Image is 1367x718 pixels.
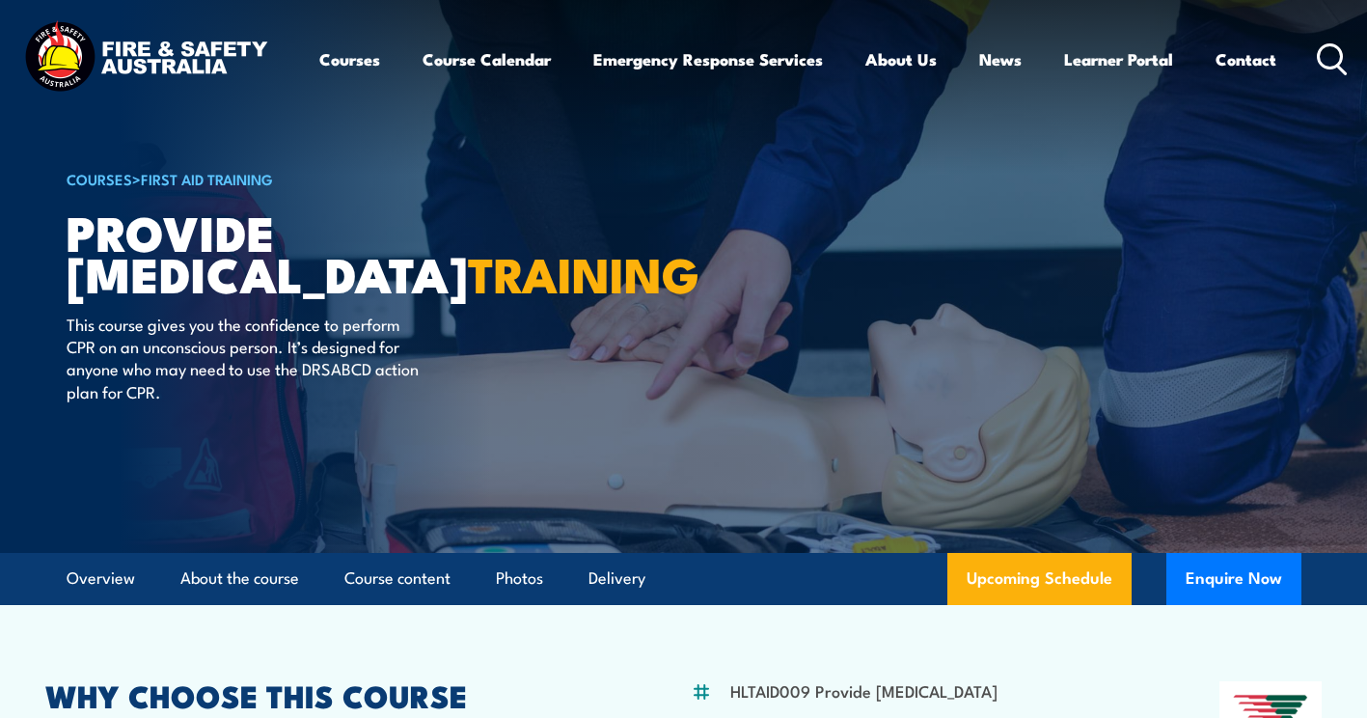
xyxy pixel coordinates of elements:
[67,168,132,189] a: COURSES
[1064,34,1173,85] a: Learner Portal
[588,553,645,604] a: Delivery
[730,679,998,702] li: HLTAID009 Provide [MEDICAL_DATA]
[593,34,823,85] a: Emergency Response Services
[468,235,699,310] strong: TRAINING
[947,553,1132,605] a: Upcoming Schedule
[865,34,937,85] a: About Us
[344,553,451,604] a: Course content
[180,553,299,604] a: About the course
[1166,553,1301,605] button: Enquire Now
[45,681,599,708] h2: WHY CHOOSE THIS COURSE
[67,167,543,190] h6: >
[423,34,551,85] a: Course Calendar
[141,168,273,189] a: First Aid Training
[67,553,135,604] a: Overview
[496,553,543,604] a: Photos
[979,34,1022,85] a: News
[67,210,543,293] h1: Provide [MEDICAL_DATA]
[1216,34,1276,85] a: Contact
[67,313,419,403] p: This course gives you the confidence to perform CPR on an unconscious person. It’s designed for a...
[319,34,380,85] a: Courses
